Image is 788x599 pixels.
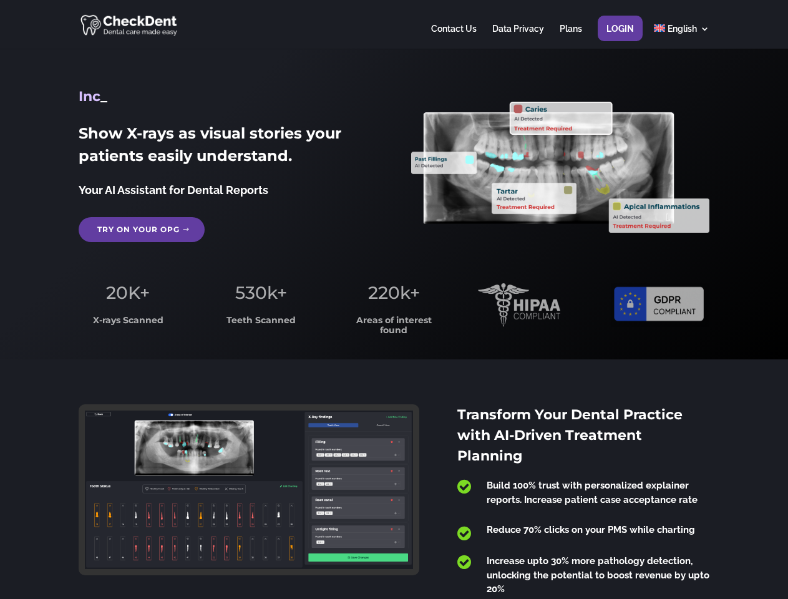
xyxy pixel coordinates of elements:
span: Build 100% trust with personalized explainer reports. Increase patient case acceptance rate [487,480,698,505]
a: Login [606,24,634,49]
span:  [457,479,471,495]
img: CheckDent AI [80,12,178,37]
a: Contact Us [431,24,477,49]
img: X_Ray_annotated [411,102,709,233]
span: Increase upto 30% more pathology detection, unlocking the potential to boost revenue by upto 20% [487,555,709,595]
span: Reduce 70% clicks on your PMS while charting [487,524,695,535]
span: Transform Your Dental Practice with AI-Driven Treatment Planning [457,406,683,464]
span: Inc [79,88,100,105]
a: English [654,24,709,49]
span: 20K+ [106,282,150,303]
span: _ [100,88,107,105]
span: English [668,24,697,34]
span:  [457,554,471,570]
h3: Areas of interest found [345,316,444,341]
a: Data Privacy [492,24,544,49]
a: Plans [560,24,582,49]
span:  [457,525,471,542]
h2: Show X-rays as visual stories your patients easily understand. [79,122,376,173]
span: Your AI Assistant for Dental Reports [79,183,268,197]
span: 220k+ [368,282,420,303]
span: 530k+ [235,282,287,303]
a: Try on your OPG [79,217,205,242]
